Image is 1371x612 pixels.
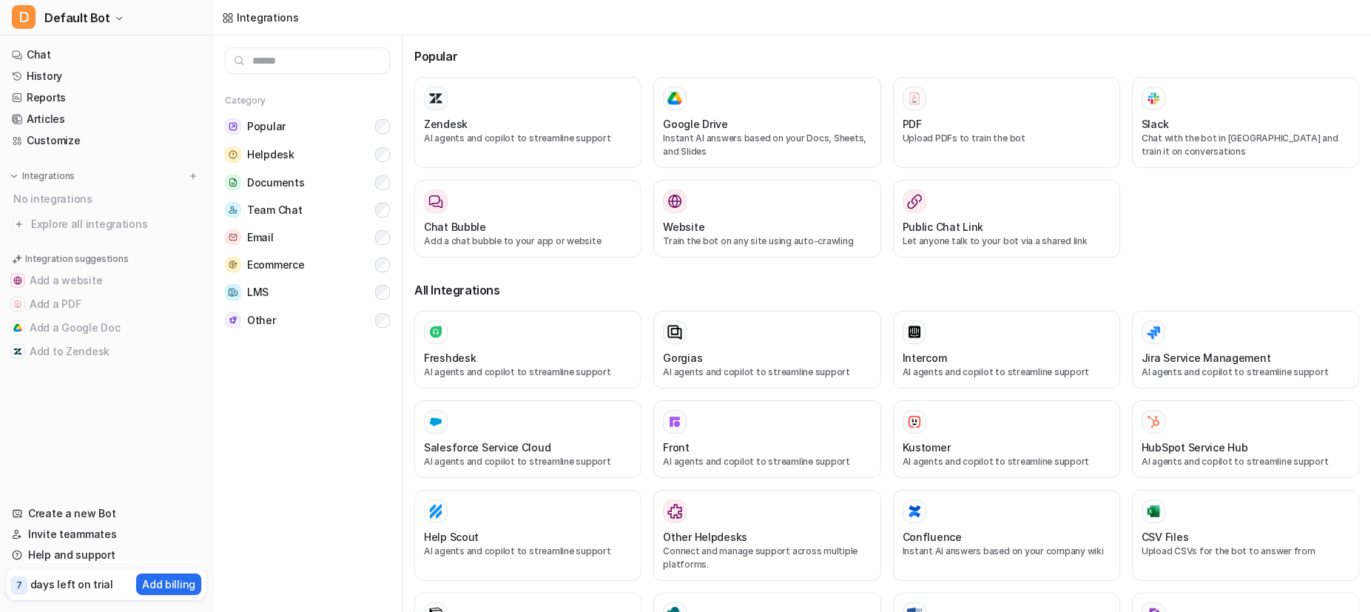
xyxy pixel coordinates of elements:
[414,311,641,389] button: FreshdeskAI agents and copilot to streamline support
[222,10,299,25] a: Integrations
[188,171,198,181] img: menu_add.svg
[1142,440,1248,455] h3: HubSpot Service Hub
[1142,455,1350,468] p: AI agents and copilot to streamline support
[663,545,871,571] p: Connect and manage support across multiple platforms.
[225,112,390,141] button: PopularPopular
[653,180,880,258] button: WebsiteWebsiteTrain the bot on any site using auto-crawling
[653,77,880,168] button: Google DriveGoogle DriveInstant AI answers based on your Docs, Sheets, and Slides
[247,119,286,134] span: Popular
[414,490,641,581] button: Help ScoutHelp ScoutAI agents and copilot to streamline support
[428,504,443,519] img: Help Scout
[6,316,206,340] button: Add a Google DocAdd a Google Doc
[424,132,632,145] p: AI agents and copilot to streamline support
[903,219,984,235] h3: Public Chat Link
[12,217,27,232] img: explore all integrations
[424,350,476,366] h3: Freshdesk
[893,400,1120,478] button: KustomerKustomerAI agents and copilot to streamline support
[142,576,195,592] p: Add billing
[6,109,206,130] a: Articles
[44,7,110,28] span: Default Bot
[13,347,22,356] img: Add to Zendesk
[25,252,128,266] p: Integration suggestions
[1132,490,1359,581] button: CSV FilesCSV FilesUpload CSVs for the bot to answer from
[30,576,113,592] p: days left on trial
[225,257,241,272] img: Ecommerce
[6,269,206,292] button: Add a websiteAdd a website
[663,235,871,248] p: Train the bot on any site using auto-crawling
[1142,529,1188,545] h3: CSV Files
[893,311,1120,389] button: IntercomAI agents and copilot to streamline support
[424,455,632,468] p: AI agents and copilot to streamline support
[225,175,241,190] img: Documents
[424,219,486,235] h3: Chat Bubble
[247,147,294,162] span: Helpdesk
[1142,350,1271,366] h3: Jira Service Management
[247,230,274,245] span: Email
[13,323,22,332] img: Add a Google Doc
[225,118,241,135] img: Popular
[663,455,871,468] p: AI agents and copilot to streamline support
[225,223,390,251] button: EmailEmail
[1142,366,1350,379] p: AI agents and copilot to streamline support
[247,285,269,300] span: LMS
[663,350,702,366] h3: Gorgias
[225,169,390,196] button: DocumentsDocuments
[903,366,1111,379] p: AI agents and copilot to streamline support
[247,175,304,190] span: Documents
[903,235,1111,248] p: Let anyone talk to your bot via a shared link
[893,490,1120,581] button: ConfluenceConfluenceInstant AI answers based on your company wiki
[13,300,22,309] img: Add a PDF
[903,350,947,366] h3: Intercom
[6,340,206,363] button: Add to ZendeskAdd to Zendesk
[225,251,390,278] button: EcommerceEcommerce
[9,171,19,181] img: expand menu
[225,306,390,334] button: OtherOther
[1132,400,1359,478] button: HubSpot Service HubHubSpot Service HubAI agents and copilot to streamline support
[653,311,880,389] button: GorgiasAI agents and copilot to streamline support
[907,504,922,519] img: Confluence
[428,414,443,429] img: Salesforce Service Cloud
[1142,132,1350,158] p: Chat with the bot in [GEOGRAPHIC_DATA] and train it on conversations
[247,258,304,272] span: Ecommerce
[667,504,682,519] img: Other Helpdesks
[424,529,479,545] h3: Help Scout
[663,366,871,379] p: AI agents and copilot to streamline support
[225,196,390,223] button: Team ChatTeam Chat
[414,47,1359,65] h3: Popular
[414,281,1359,299] h3: All Integrations
[225,312,241,328] img: Other
[653,490,880,581] button: Other HelpdesksOther HelpdesksConnect and manage support across multiple platforms.
[6,169,79,184] button: Integrations
[6,524,206,545] a: Invite teammates
[22,170,75,182] p: Integrations
[667,414,682,429] img: Front
[414,180,641,258] button: Chat BubbleAdd a chat bubble to your app or website
[667,92,682,105] img: Google Drive
[247,203,302,218] span: Team Chat
[225,202,241,218] img: Team Chat
[1146,504,1161,519] img: CSV Files
[903,455,1111,468] p: AI agents and copilot to streamline support
[1146,414,1161,429] img: HubSpot Service Hub
[225,141,390,169] button: HelpdeskHelpdesk
[1142,545,1350,558] p: Upload CSVs for the bot to answer from
[225,278,390,306] button: LMSLMS
[414,400,641,478] button: Salesforce Service Cloud Salesforce Service CloudAI agents and copilot to streamline support
[424,235,632,248] p: Add a chat bubble to your app or website
[907,414,922,429] img: Kustomer
[6,87,206,108] a: Reports
[225,229,241,245] img: Email
[225,95,390,107] h5: Category
[414,77,641,168] button: ZendeskAI agents and copilot to streamline support
[1132,311,1359,389] button: Jira Service ManagementAI agents and copilot to streamline support
[6,503,206,524] a: Create a new Bot
[1146,90,1161,107] img: Slack
[225,147,241,163] img: Helpdesk
[903,440,951,455] h3: Kustomer
[893,180,1120,258] button: Public Chat LinkLet anyone talk to your bot via a shared link
[6,66,206,87] a: History
[424,440,550,455] h3: Salesforce Service Cloud
[903,132,1111,145] p: Upload PDFs to train the bot
[424,116,468,132] h3: Zendesk
[225,284,241,300] img: LMS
